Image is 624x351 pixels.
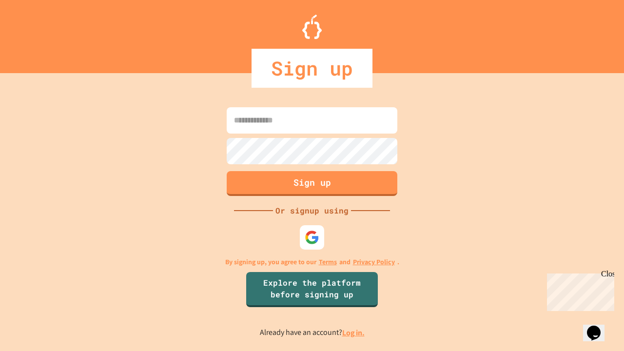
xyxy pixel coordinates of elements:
[543,270,614,311] iframe: chat widget
[319,257,337,267] a: Terms
[252,49,372,88] div: Sign up
[273,205,351,216] div: Or signup using
[227,171,397,196] button: Sign up
[260,327,365,339] p: Already have an account?
[246,272,378,307] a: Explore the platform before signing up
[225,257,399,267] p: By signing up, you agree to our and .
[302,15,322,39] img: Logo.svg
[4,4,67,62] div: Chat with us now!Close
[342,328,365,338] a: Log in.
[305,230,319,245] img: google-icon.svg
[353,257,395,267] a: Privacy Policy
[583,312,614,341] iframe: chat widget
